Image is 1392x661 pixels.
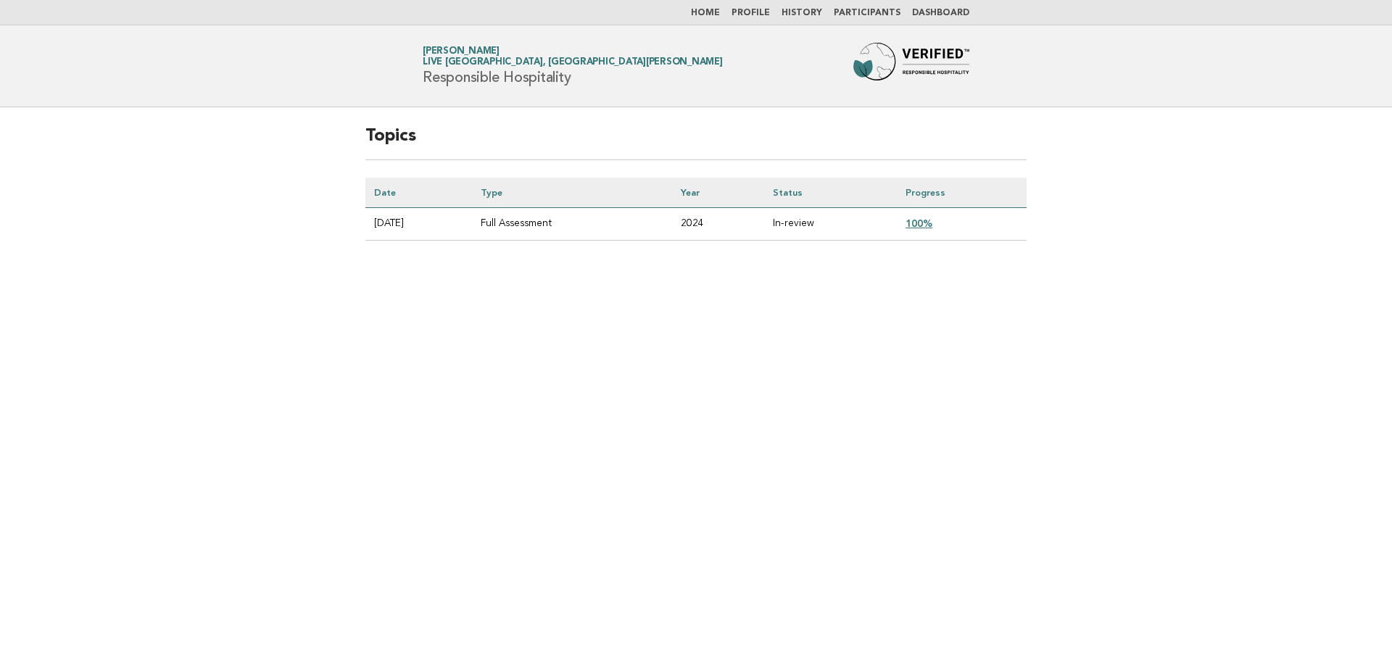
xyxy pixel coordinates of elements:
[853,43,969,89] img: Forbes Travel Guide
[782,9,822,17] a: History
[365,125,1027,160] h2: Topics
[672,208,764,241] td: 2024
[897,178,1027,208] th: Progress
[912,9,969,17] a: Dashboard
[834,9,900,17] a: Participants
[672,178,764,208] th: Year
[764,208,897,241] td: In-review
[365,208,472,241] td: [DATE]
[906,217,932,229] a: 100%
[365,178,472,208] th: Date
[423,58,723,67] span: Live [GEOGRAPHIC_DATA], [GEOGRAPHIC_DATA][PERSON_NAME]
[423,46,723,67] a: [PERSON_NAME]Live [GEOGRAPHIC_DATA], [GEOGRAPHIC_DATA][PERSON_NAME]
[764,178,897,208] th: Status
[732,9,770,17] a: Profile
[472,208,672,241] td: Full Assessment
[423,47,723,85] h1: Responsible Hospitality
[691,9,720,17] a: Home
[472,178,672,208] th: Type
